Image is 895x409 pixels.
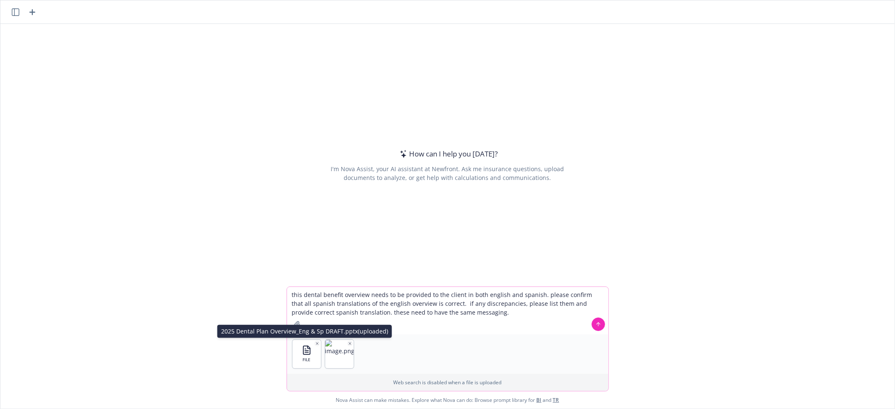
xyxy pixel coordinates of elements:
button: FILE [292,340,321,368]
a: TR [553,396,559,404]
div: How can I help you [DATE]? [397,148,498,159]
textarea: this dental benefit overview needs to be provided to the client in both english and spanish. plea... [287,287,608,334]
a: BI [537,396,542,404]
img: image.png [325,340,354,368]
span: Nova Assist can make mistakes. Explore what Nova can do: Browse prompt library for and [4,391,891,409]
p: Web search is disabled when a file is uploaded [292,379,603,386]
div: I'm Nova Assist, your AI assistant at Newfront. Ask me insurance questions, upload documents to a... [329,164,566,182]
span: FILE [303,357,311,362]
